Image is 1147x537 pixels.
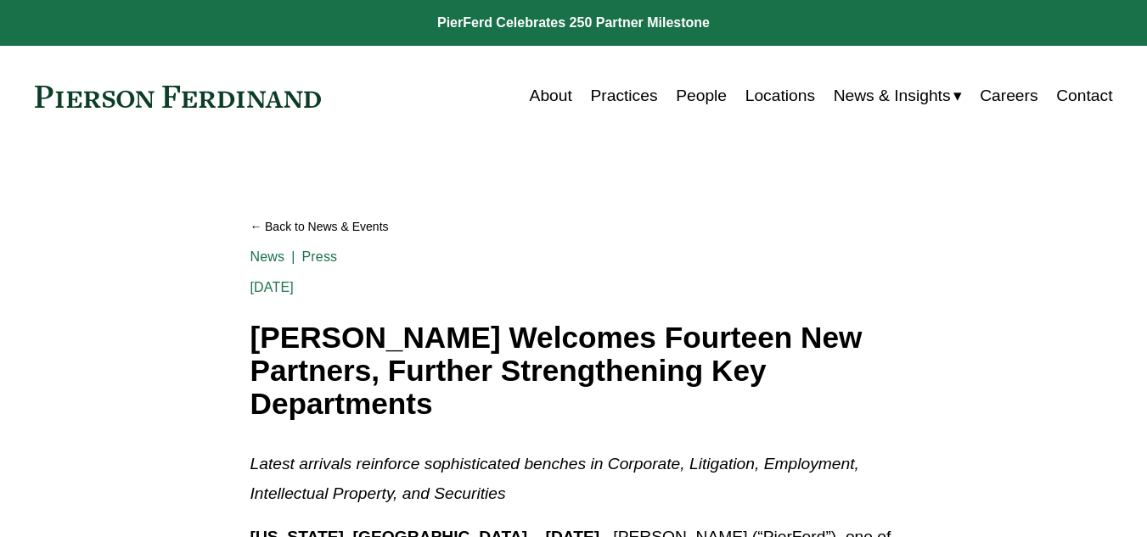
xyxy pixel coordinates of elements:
[250,212,897,242] a: Back to News & Events
[250,322,897,420] h1: [PERSON_NAME] Welcomes Fourteen New Partners, Further Strengthening Key Departments
[250,280,294,294] span: [DATE]
[530,80,572,112] a: About
[676,80,727,112] a: People
[250,455,864,502] em: Latest arrivals reinforce sophisticated benches in Corporate, Litigation, Employment, Intellectua...
[834,80,962,112] a: folder dropdown
[1056,80,1112,112] a: Contact
[250,249,285,264] a: News
[302,249,338,264] a: Press
[745,80,815,112] a: Locations
[834,81,951,111] span: News & Insights
[590,80,657,112] a: Practices
[980,80,1037,112] a: Careers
